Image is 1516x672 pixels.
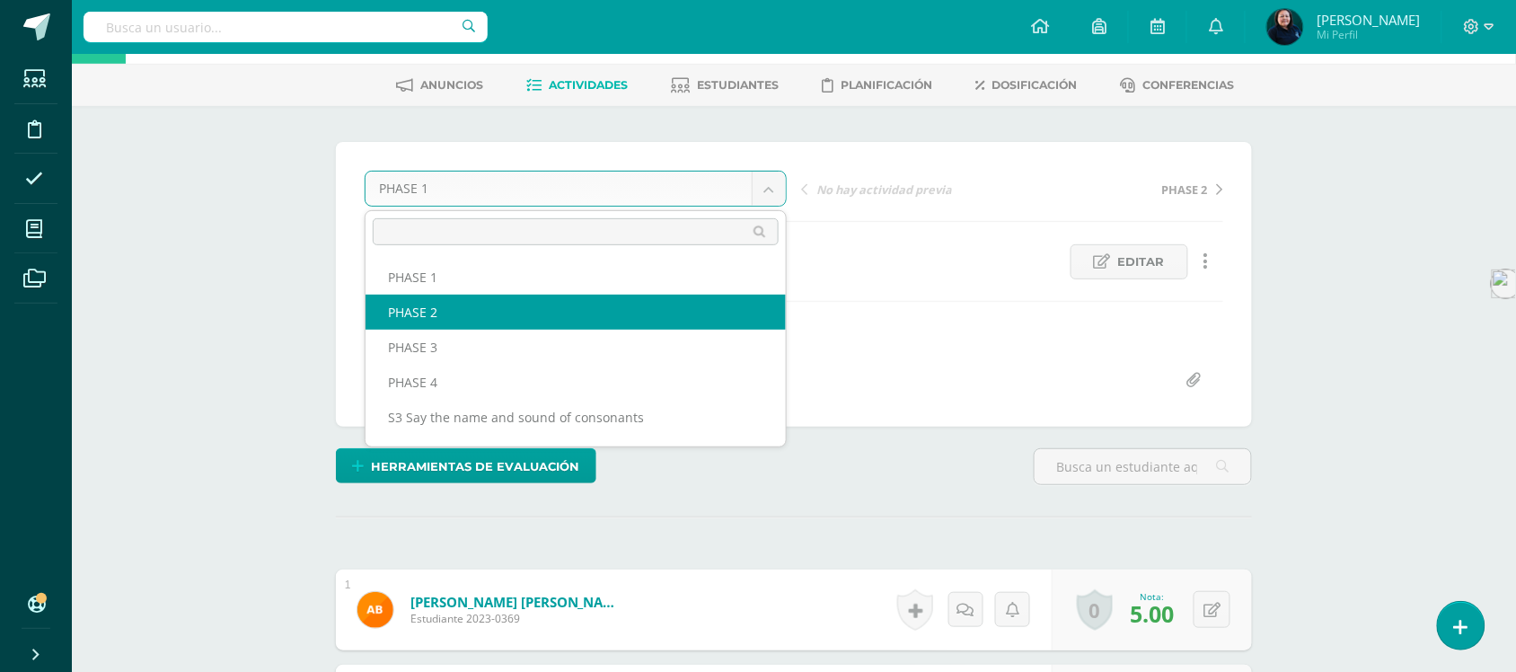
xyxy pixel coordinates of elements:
div: PHASE 1 [366,260,786,295]
div: PHASE 4 [366,365,786,400]
div: PHASE 2 [366,295,786,330]
div: S3 Say the name and sound of consonants [366,400,786,435]
div: PHASE 3 [366,330,786,365]
div: F6 Consoants Video [366,435,786,470]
